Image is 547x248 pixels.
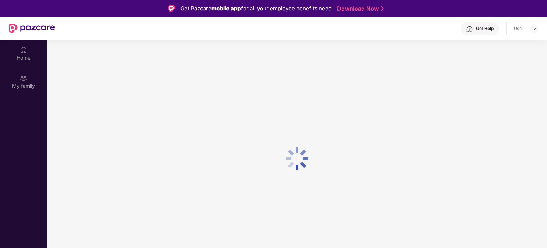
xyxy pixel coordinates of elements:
img: svg+xml;base64,PHN2ZyBpZD0iSGVscC0zMngzMiIgeG1sbnM9Imh0dHA6Ly93d3cudzMub3JnLzIwMDAvc3ZnIiB3aWR0aD... [466,26,473,33]
strong: mobile app [211,5,241,12]
img: svg+xml;base64,PHN2ZyBpZD0iRHJvcGRvd24tMzJ4MzIiIHhtbG5zPSJodHRwOi8vd3d3LnczLm9yZy8yMDAwL3N2ZyIgd2... [531,26,537,31]
img: Logo [168,5,175,12]
div: User [514,26,523,31]
div: Get Pazcare for all your employee benefits need [180,4,332,13]
img: Stroke [381,5,384,12]
img: New Pazcare Logo [9,24,55,33]
a: Download Now [337,5,382,12]
img: svg+xml;base64,PHN2ZyBpZD0iSG9tZSIgeG1sbnM9Imh0dHA6Ly93d3cudzMub3JnLzIwMDAvc3ZnIiB3aWR0aD0iMjAiIG... [20,46,27,54]
img: svg+xml;base64,PHN2ZyB3aWR0aD0iMjAiIGhlaWdodD0iMjAiIHZpZXdCb3g9IjAgMCAyMCAyMCIgZmlsbD0ibm9uZSIgeG... [20,75,27,82]
div: Get Help [476,26,494,31]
